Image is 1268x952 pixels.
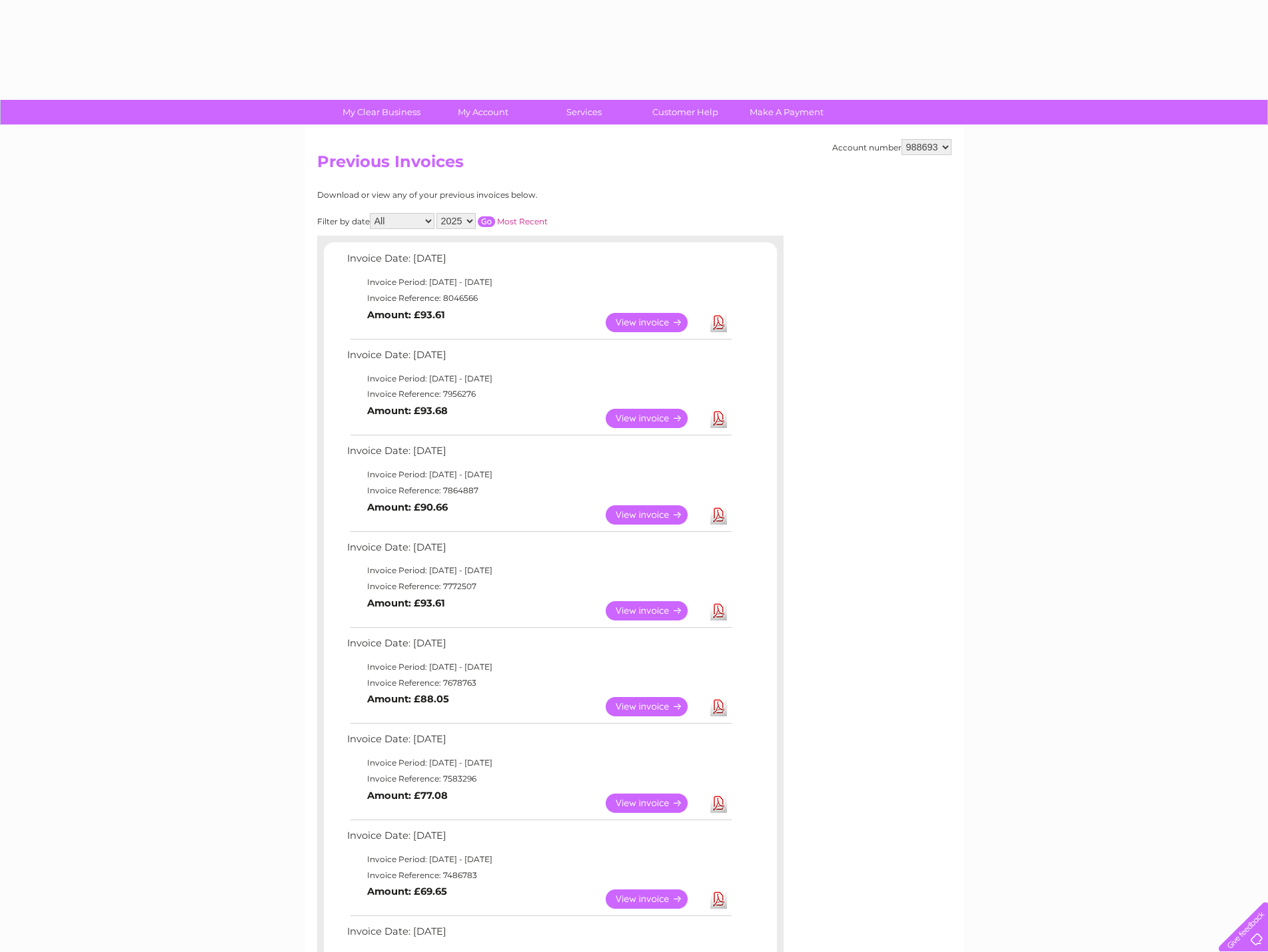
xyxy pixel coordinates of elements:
td: Invoice Period: [DATE] - [DATE] [344,851,734,867]
a: View [606,313,704,332]
td: Invoice Date: [DATE] [344,730,734,755]
td: Invoice Period: [DATE] - [DATE] [344,371,734,387]
a: Customer Help [630,100,740,124]
a: View [606,697,704,716]
b: Amount: £69.65 [367,885,447,897]
a: View [606,794,704,813]
td: Invoice Date: [DATE] [344,442,734,467]
a: Most Recent [497,216,548,226]
td: Invoice Reference: 7956276 [344,386,734,402]
td: Invoice Date: [DATE] [344,827,734,851]
td: Invoice Reference: 7864887 [344,483,734,499]
a: My Clear Business [326,100,436,124]
a: Download [710,697,727,716]
a: Download [710,505,727,525]
a: My Account [428,100,538,124]
td: Invoice Date: [DATE] [344,634,734,659]
td: Invoice Reference: 7583296 [344,771,734,787]
td: Invoice Date: [DATE] [344,346,734,371]
a: Download [710,313,727,332]
b: Amount: £93.61 [367,597,445,609]
a: View [606,601,704,620]
a: View [606,409,704,428]
td: Invoice Date: [DATE] [344,250,734,274]
td: Invoice Period: [DATE] - [DATE] [344,755,734,771]
td: Invoice Reference: 7678763 [344,675,734,691]
b: Amount: £93.61 [367,309,445,321]
b: Amount: £77.08 [367,790,448,802]
a: Services [529,100,639,124]
td: Invoice Period: [DATE] - [DATE] [344,659,734,675]
a: Download [710,601,727,620]
td: Invoice Reference: 8046566 [344,290,734,306]
td: Invoice Date: [DATE] [344,539,734,563]
a: View [606,889,704,909]
td: Invoice Period: [DATE] - [DATE] [344,467,734,483]
div: Download or view any of your previous invoices below. [317,190,667,200]
a: View [606,505,704,525]
td: Invoice Reference: 7486783 [344,867,734,883]
h2: Previous Invoices [317,152,951,178]
a: Make A Payment [732,100,842,124]
a: Download [710,794,727,813]
td: Invoice Period: [DATE] - [DATE] [344,563,734,579]
b: Amount: £88.05 [367,693,449,705]
a: Download [710,889,727,909]
b: Amount: £90.66 [367,501,448,513]
a: Download [710,409,727,428]
td: Invoice Period: [DATE] - [DATE] [344,274,734,290]
td: Invoice Reference: 7772507 [344,579,734,595]
td: Invoice Date: [DATE] [344,923,734,947]
div: Filter by date [317,213,667,229]
div: Account number [832,139,951,155]
b: Amount: £93.68 [367,405,448,417]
